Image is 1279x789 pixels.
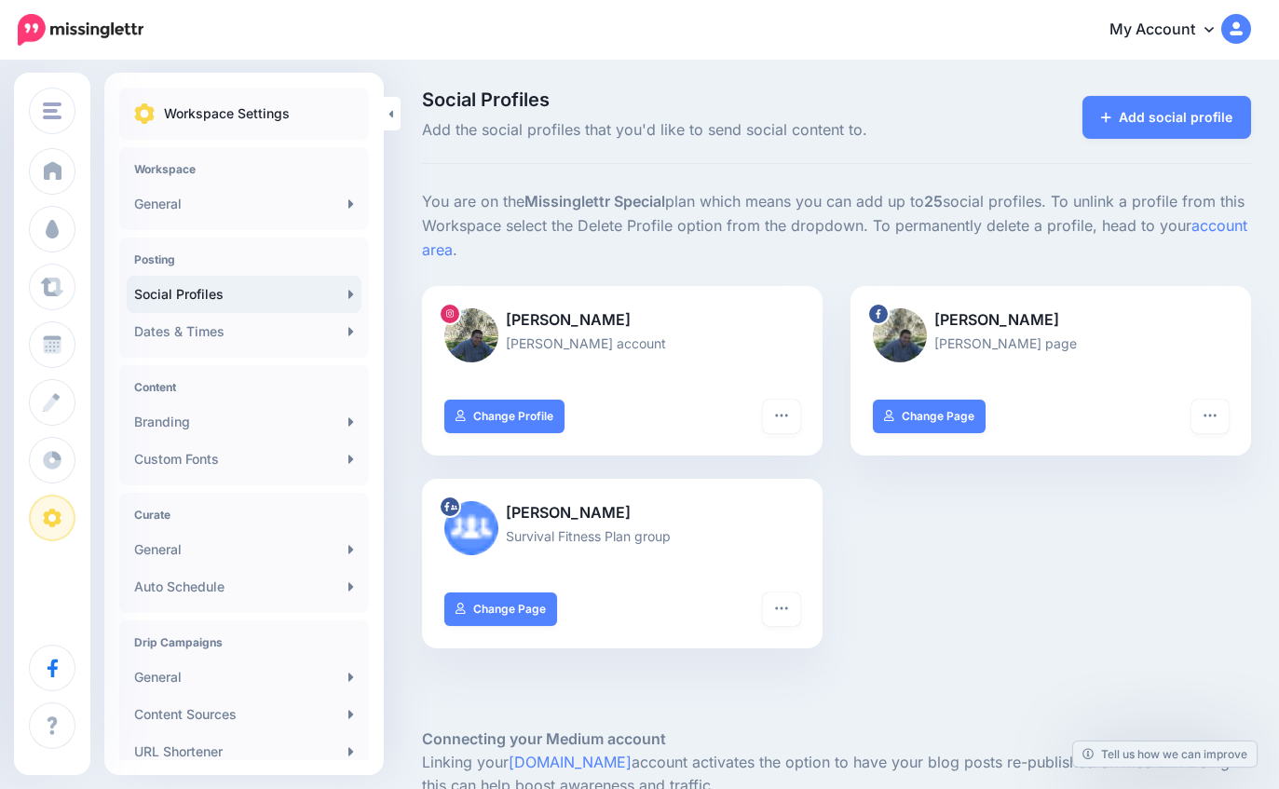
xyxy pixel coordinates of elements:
a: Dates & Times [127,313,361,350]
img: 240610577_214478860641068_6599289494395853478_n-bsa141824.jpg [444,308,498,362]
p: [PERSON_NAME] [444,308,800,333]
h4: Posting [134,252,354,266]
a: General [127,531,361,568]
p: [PERSON_NAME] page [873,333,1229,354]
h5: Connecting your Medium account [422,728,1251,751]
p: Survival Fitness Plan group [444,525,800,547]
img: Missinglettr [18,14,143,46]
a: Auto Schedule [127,568,361,605]
a: Custom Fonts [127,441,361,478]
p: Workspace Settings [164,102,290,125]
a: My Account [1091,7,1251,53]
h4: Drip Campaigns [134,635,354,649]
a: Add social profile [1082,96,1251,139]
p: [PERSON_NAME] [444,501,800,525]
b: 25 [924,192,943,211]
img: menu.png [43,102,61,119]
h4: Curate [134,508,354,522]
a: General [127,659,361,696]
a: Social Profiles [127,276,361,313]
img: settings.png [134,103,155,124]
a: Change Page [444,592,557,626]
a: Change Profile [444,400,565,433]
a: Branding [127,403,361,441]
a: General [127,185,361,223]
a: URL Shortener [127,733,361,770]
p: [PERSON_NAME] [873,308,1229,333]
a: Change Page [873,400,986,433]
span: Add the social profiles that you'd like to send social content to. [422,118,965,143]
h4: Workspace [134,162,354,176]
a: [DOMAIN_NAME] [509,753,632,771]
a: Content Sources [127,696,361,733]
h4: Content [134,380,354,394]
p: [PERSON_NAME] account [444,333,800,354]
span: Social Profiles [422,90,965,109]
p: You are on the plan which means you can add up to social profiles. To unlink a profile from this ... [422,190,1251,263]
b: Missinglettr Special [524,192,665,211]
img: aDtjnaRy1nj-bsa141823.png [444,501,498,555]
a: account area [422,216,1247,259]
img: 243747017_3839360376164093_4745229395655745789_n-bsa141821.jpg [873,308,927,362]
a: Tell us how we can improve [1073,741,1257,767]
